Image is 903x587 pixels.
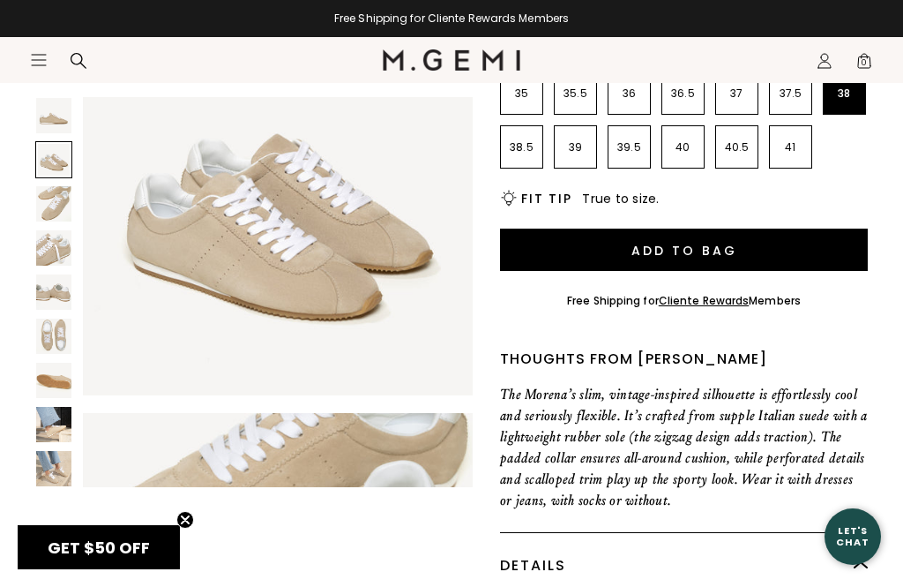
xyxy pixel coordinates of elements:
img: The Morena [36,407,71,442]
p: 41 [770,140,811,154]
button: Open site menu [30,51,48,69]
img: The Morena [83,5,473,395]
img: The Morena [36,275,71,310]
img: The Morena [36,319,71,354]
img: M.Gemi [383,49,521,71]
div: Thoughts from [PERSON_NAME] [500,349,868,370]
span: GET $50 OFF [48,537,150,559]
h2: Fit Tip [521,192,571,206]
img: The Morena [36,230,71,266]
button: Close teaser [176,511,194,529]
p: 39 [555,140,596,154]
img: The Morena [36,451,71,486]
div: GET $50 OFFClose teaser [18,525,180,569]
img: The Morena [36,363,71,398]
span: True to size. [582,190,659,207]
p: 39.5 [608,140,650,154]
p: 40.5 [716,140,757,154]
div: Free Shipping for Members [567,294,801,308]
p: 40 [662,140,704,154]
div: Let's Chat [825,525,881,547]
a: Cliente Rewards [659,293,750,308]
p: 38.5 [501,140,542,154]
span: 0 [855,56,873,73]
p: The Morena’s slim, vintage-inspired silhouette is effortlessly cool and seriously flexible. It’s ... [500,384,868,511]
img: The Morena [36,186,71,222]
button: Add to Bag [500,229,868,271]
